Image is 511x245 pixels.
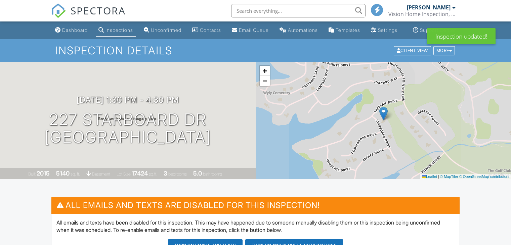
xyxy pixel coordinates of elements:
span: sq. ft. [71,171,80,177]
span: Built [28,171,36,177]
span: bedrooms [168,171,187,177]
span: SPECTORA [71,3,126,17]
a: Automations (Basic) [277,24,321,37]
span: sq.ft. [149,171,157,177]
a: Client View [393,48,433,53]
span: − [262,77,267,85]
a: Support Center [410,24,459,37]
span: bathrooms [203,171,222,177]
div: Vision Home Inspection, LLC [388,11,456,17]
a: Settings [368,24,400,37]
div: Email Queue [239,27,269,33]
a: Zoom out [260,76,270,86]
div: Settings [378,27,397,33]
div: Contacts [200,27,221,33]
a: Leaflet [422,175,437,179]
div: Support Center [420,27,456,33]
a: Templates [326,24,363,37]
div: 3 [164,170,167,177]
a: Contacts [189,24,224,37]
div: [PERSON_NAME] [407,4,451,11]
div: More [433,46,455,55]
a: Zoom in [260,66,270,76]
h3: [DATE] 1:30 pm - 4:30 pm [77,95,179,104]
h3: All emails and texts are disabled for this inspection! [51,197,460,213]
span: Lot Size [117,171,131,177]
div: 5140 [56,170,70,177]
a: Unconfirmed [141,24,184,37]
img: The Best Home Inspection Software - Spectora [51,3,66,18]
div: Automations [288,27,318,33]
input: Search everything... [231,4,366,17]
a: © MapTiler [440,175,458,179]
div: Templates [336,27,360,33]
div: Client View [394,46,431,55]
h1: Inspection Details [55,45,456,56]
h1: 227 Starboard Dr [GEOGRAPHIC_DATA] [44,111,211,146]
span: + [262,66,267,75]
div: Unconfirmed [151,27,181,33]
span: basement [92,171,110,177]
span: | [438,175,439,179]
img: Marker [379,107,388,120]
div: 2015 [37,170,50,177]
div: 5.0 [193,170,202,177]
div: Dashboard [62,27,88,33]
div: 17424 [132,170,148,177]
a: SPECTORA [51,9,126,23]
a: © OpenStreetMap contributors [459,175,509,179]
a: Inspections [96,24,136,37]
p: All emails and texts have been disabled for this inspection. This may have happened due to someon... [56,219,455,234]
a: Email Queue [229,24,271,37]
div: Inspection updated! [427,28,496,44]
div: Inspections [105,27,133,33]
a: Dashboard [52,24,90,37]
